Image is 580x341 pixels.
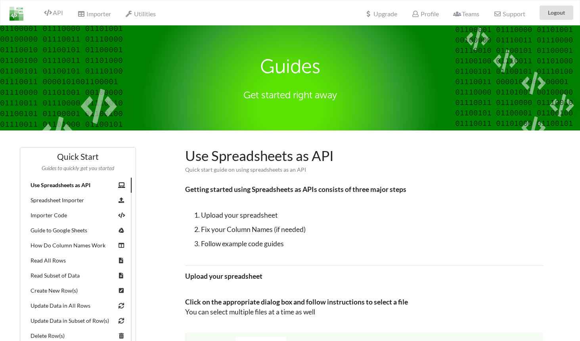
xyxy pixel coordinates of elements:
[42,165,114,171] i: Guides to quickly get you started
[44,9,63,16] span: API
[453,10,479,17] span: Teams
[24,283,132,298] a: Create New Row(s)
[24,223,132,238] a: Guide to Google Sheets
[494,11,525,17] span: Support
[24,178,132,193] a: Use Spreadsheets as API
[24,151,132,161] h4: Quick Start
[24,268,132,283] a: Read Subset of Data
[201,239,543,249] li: Follow example code guides
[10,7,23,21] img: LogoIcon.png
[24,238,132,253] a: How Do Column Names Work
[412,10,438,17] span: Profile
[365,11,397,17] span: Upgrade
[24,193,132,208] a: Spreadsheet Importer
[125,10,156,17] span: Utilities
[201,224,543,235] li: Fix your Column Names (if needed)
[24,253,132,268] a: Read All Rows
[540,6,573,20] button: Logout
[24,313,132,328] a: Update Data in Subset of Row(s)
[77,10,111,17] span: Importer
[185,167,543,173] h6: Quick start guide on using spreadsheets as an API
[185,184,543,194] p: Getting started using Spreadsheets as APIs consists of three major steps
[185,147,543,164] h1: Use Spreadsheets as API
[185,271,543,281] p: Upload your spreadsheet
[185,298,408,306] span: Click on the appropriate dialog box and follow instructions to select a file
[201,210,543,220] li: Upload your spreadsheet
[24,298,132,313] a: Update Data in All Rows
[24,208,132,223] a: Importer Code
[185,308,315,316] span: You can select multiple files at a time as well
